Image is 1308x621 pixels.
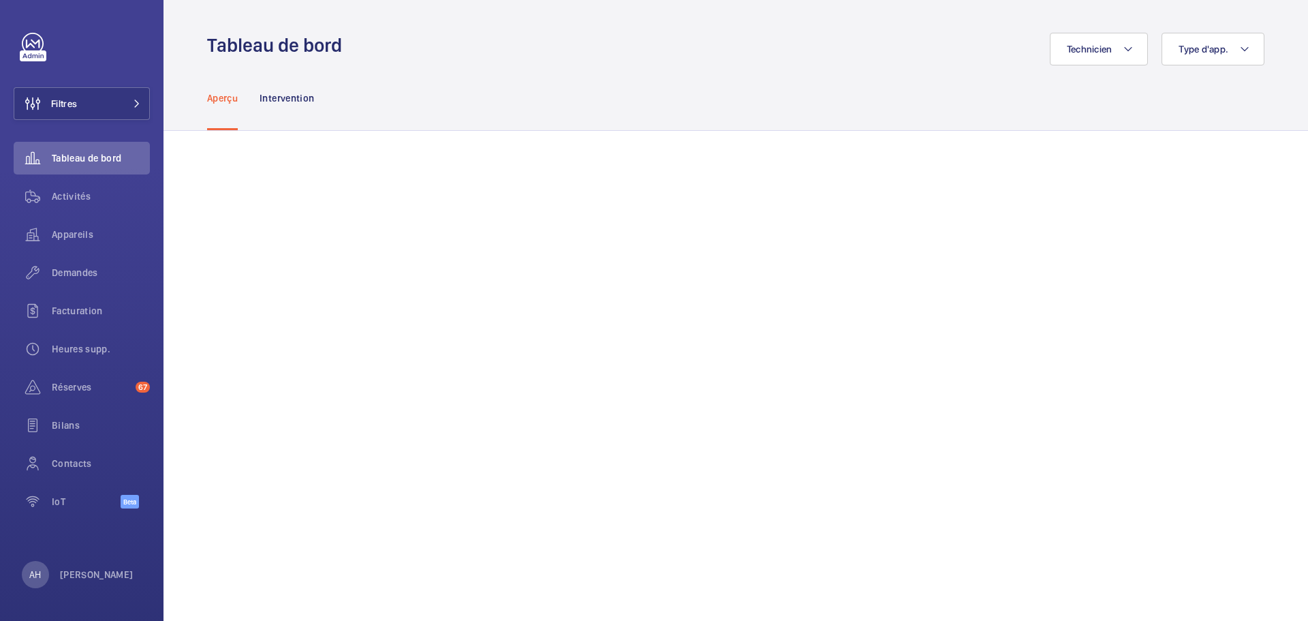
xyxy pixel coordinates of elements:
[121,495,139,509] span: Beta
[52,151,150,165] span: Tableau de bord
[136,382,150,393] span: 67
[60,568,134,581] p: [PERSON_NAME]
[52,304,150,318] span: Facturation
[207,91,238,105] p: Aperçu
[29,568,41,581] p: AH
[1179,44,1228,55] span: Type d'app.
[260,91,314,105] p: Intervention
[14,87,150,120] button: Filtres
[51,97,77,110] span: Filtres
[52,228,150,241] span: Appareils
[1067,44,1112,55] span: Technicien
[52,342,150,356] span: Heures supp.
[52,380,130,394] span: Réserves
[52,190,150,203] span: Activités
[1050,33,1149,65] button: Technicien
[52,419,150,432] span: Bilans
[52,266,150,279] span: Demandes
[52,495,121,509] span: IoT
[207,33,350,58] h1: Tableau de bord
[52,457,150,470] span: Contacts
[1162,33,1264,65] button: Type d'app.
